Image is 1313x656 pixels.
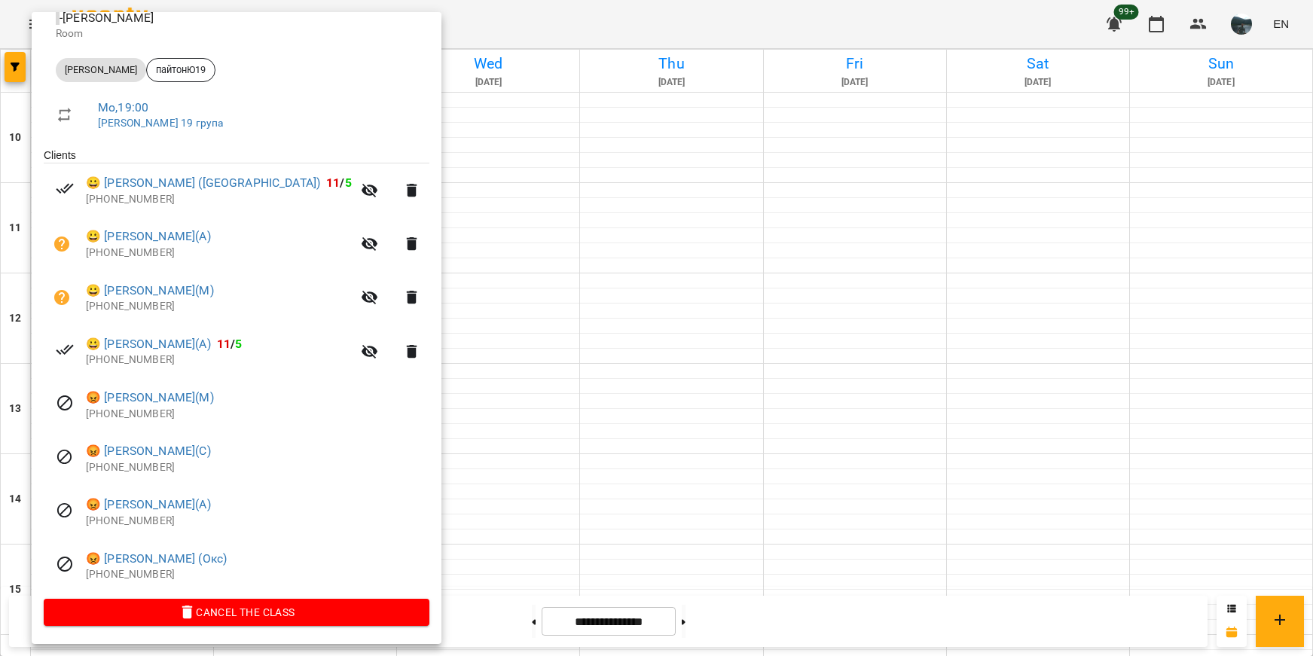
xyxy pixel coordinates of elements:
[98,117,223,129] a: [PERSON_NAME] 19 група
[326,175,352,190] b: /
[217,337,231,351] span: 11
[44,599,429,626] button: Cancel the class
[86,174,320,192] a: 😀 [PERSON_NAME] ([GEOGRAPHIC_DATA])
[56,448,74,466] svg: Visit canceled
[86,335,211,353] a: 😀 [PERSON_NAME](А)
[345,175,352,190] span: 5
[326,175,340,190] span: 11
[56,26,417,41] p: Room
[86,514,429,529] p: [PHONE_NUMBER]
[56,11,157,25] span: - [PERSON_NAME]
[56,63,146,77] span: [PERSON_NAME]
[56,555,74,573] svg: Visit canceled
[147,63,215,77] span: пайтонЮ19
[56,340,74,359] svg: Paid
[235,337,242,351] span: 5
[56,179,74,197] svg: Paid
[44,226,80,262] button: Unpaid. Bill the attendance?
[86,352,352,368] p: [PHONE_NUMBER]
[146,58,215,82] div: пайтонЮ19
[86,246,352,261] p: [PHONE_NUMBER]
[86,192,352,207] p: [PHONE_NUMBER]
[86,389,214,407] a: 😡 [PERSON_NAME](М)
[44,148,429,599] ul: Clients
[86,227,211,246] a: 😀 [PERSON_NAME](А)
[86,496,211,514] a: 😡 [PERSON_NAME](А)
[56,603,417,621] span: Cancel the class
[86,460,429,475] p: [PHONE_NUMBER]
[56,502,74,520] svg: Visit canceled
[86,299,352,314] p: [PHONE_NUMBER]
[86,442,211,460] a: 😡 [PERSON_NAME](С)
[86,407,429,422] p: [PHONE_NUMBER]
[56,394,74,412] svg: Visit canceled
[86,567,429,582] p: [PHONE_NUMBER]
[86,282,214,300] a: 😀 [PERSON_NAME](М)
[98,100,148,114] a: Mo , 19:00
[217,337,243,351] b: /
[44,279,80,316] button: Unpaid. Bill the attendance?
[86,550,227,568] a: 😡 [PERSON_NAME] (Окс)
